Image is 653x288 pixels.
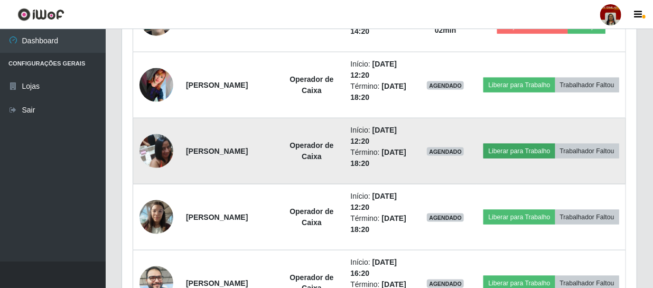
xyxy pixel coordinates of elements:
[17,8,64,21] img: CoreUI Logo
[350,147,407,169] li: Término:
[290,75,333,95] strong: Operador de Caixa
[427,280,464,288] span: AGENDADO
[427,81,464,90] span: AGENDADO
[290,207,333,227] strong: Operador de Caixa
[555,144,619,159] button: Trabalhador Faltou
[350,192,397,211] time: [DATE] 12:20
[186,279,248,287] strong: [PERSON_NAME]
[186,81,248,89] strong: [PERSON_NAME]
[139,128,173,173] img: 1716827942776.jpeg
[483,210,555,225] button: Liberar para Trabalho
[350,191,407,213] li: Início:
[350,257,407,279] li: Início:
[290,141,333,161] strong: Operador de Caixa
[350,60,397,79] time: [DATE] 12:20
[139,194,173,239] img: 1735410099606.jpeg
[483,78,555,92] button: Liberar para Trabalho
[186,147,248,155] strong: [PERSON_NAME]
[350,59,407,81] li: Início:
[555,78,619,92] button: Trabalhador Faltou
[555,210,619,225] button: Trabalhador Faltou
[350,81,407,103] li: Término:
[350,125,407,147] li: Início:
[432,15,459,34] strong: há 04 h e 02 min
[350,126,397,145] time: [DATE] 12:20
[427,213,464,222] span: AGENDADO
[186,213,248,221] strong: [PERSON_NAME]
[139,68,173,102] img: 1651545393284.jpeg
[350,213,407,235] li: Término:
[483,144,555,159] button: Liberar para Trabalho
[350,258,397,277] time: [DATE] 16:20
[427,147,464,156] span: AGENDADO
